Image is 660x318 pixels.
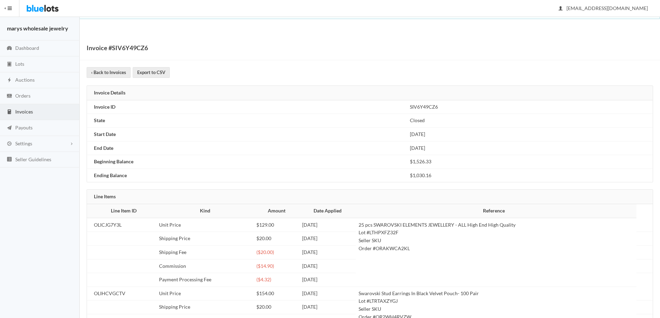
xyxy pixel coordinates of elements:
[87,86,653,100] div: Invoice Details
[254,300,299,314] td: $20.00
[254,232,299,246] td: $20.00
[15,140,32,146] span: Settings
[407,141,653,155] td: [DATE]
[299,204,356,218] th: Date Applied
[156,218,254,232] td: Unit Price
[299,259,356,273] td: [DATE]
[15,156,51,162] span: Seller Guidelines
[254,218,299,232] td: $129.00
[94,158,133,164] b: Beginning Balance
[407,128,653,142] td: [DATE]
[156,287,254,300] td: Unit Price
[94,172,127,178] b: Ending Balance
[15,45,39,51] span: Dashboard
[356,218,636,287] td: 25 pcs SWAROVSKI ELEMENTS JEWELLERY - ALL High End High Quality Lot #LTHPXFZ32F Seller SKU Order ...
[94,145,113,151] b: End Date
[94,131,116,137] b: Start Date
[559,5,648,11] span: [EMAIL_ADDRESS][DOMAIN_NAME]
[94,104,115,110] b: Invoice ID
[156,245,254,259] td: Shipping Fee
[156,204,254,218] th: Kind
[407,169,653,182] td: $1,030.16
[254,204,299,218] th: Amount
[6,125,13,131] ion-icon: paper plane
[6,156,13,163] ion-icon: list box
[407,100,653,114] td: SIV6Y49CZ6
[6,45,13,52] ion-icon: speedometer
[87,287,156,300] td: OLIHCVGCTV
[94,117,105,123] b: State
[156,259,254,273] td: Commission
[299,273,356,287] td: [DATE]
[557,6,564,12] ion-icon: person
[15,77,35,83] span: Auctions
[156,273,254,287] td: Payment Processing Fee
[87,204,156,218] th: Line Item ID
[7,25,68,31] strong: marys wholesale jewelry
[299,218,356,232] td: [DATE]
[256,263,274,269] span: ($14.90)
[407,114,653,128] td: Closed
[156,300,254,314] td: Shipping Price
[6,77,13,84] ion-icon: flash
[254,287,299,300] td: $154.00
[256,276,271,282] span: ($4.32)
[87,190,653,204] div: Line Items
[133,67,170,78] a: Export to CSV
[15,93,30,99] span: Orders
[6,61,13,68] ion-icon: clipboard
[156,232,254,246] td: Shipping Price
[15,61,24,67] span: Lots
[15,109,33,115] span: Invoices
[299,232,356,246] td: [DATE]
[256,249,274,255] span: ($20.00)
[6,141,13,147] ion-icon: cog
[6,93,13,100] ion-icon: cash
[87,218,156,232] td: OLICJG7Y3L
[6,109,13,116] ion-icon: calculator
[299,245,356,259] td: [DATE]
[87,67,131,78] a: ‹ Back to Invoices
[407,155,653,169] td: $1,526.33
[15,125,33,130] span: Payouts
[356,204,636,218] th: Reference
[299,287,356,300] td: [DATE]
[299,300,356,314] td: [DATE]
[87,43,148,53] h1: Invoice #SIV6Y49CZ6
